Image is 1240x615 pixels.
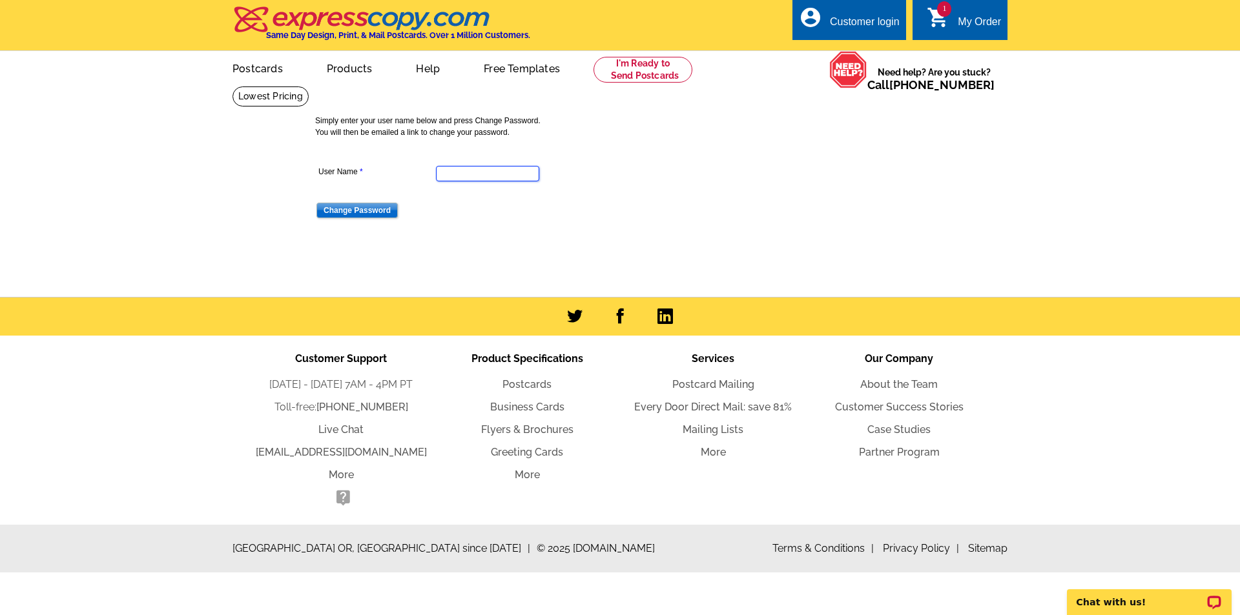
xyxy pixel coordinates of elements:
span: Call [867,78,995,92]
li: Toll-free: [248,399,434,415]
a: Postcards [502,378,552,390]
a: Greeting Cards [491,446,563,458]
a: Every Door Direct Mail: save 81% [634,401,792,413]
div: Customer login [830,16,900,34]
h4: Same Day Design, Print, & Mail Postcards. Over 1 Million Customers. [266,30,530,40]
a: Postcard Mailing [672,378,754,390]
a: Flyers & Brochures [481,423,573,436]
a: Case Studies [867,423,931,436]
span: Product Specifications [471,352,583,365]
li: [DATE] - [DATE] 7AM - 4PM PT [248,377,434,392]
a: About the Team [860,378,938,390]
p: Simply enter your user name below and press Change Password. You will then be emailed a link to c... [315,115,935,138]
span: Customer Support [295,352,387,365]
i: account_circle [799,6,822,29]
span: Our Company [865,352,933,365]
img: help [829,51,867,88]
a: More [515,469,540,481]
span: © 2025 [DOMAIN_NAME] [537,541,655,556]
input: Change Password [316,203,398,218]
a: [PHONE_NUMBER] [316,401,408,413]
a: Sitemap [968,542,1008,554]
div: My Order [958,16,1001,34]
span: Need help? Are you stuck? [867,66,1001,92]
a: account_circle Customer login [799,14,900,30]
i: shopping_cart [927,6,950,29]
a: [PHONE_NUMBER] [889,78,995,92]
a: 1 shopping_cart My Order [927,14,1001,30]
iframe: LiveChat chat widget [1059,574,1240,615]
span: Services [692,352,734,365]
a: More [329,469,354,481]
a: Privacy Policy [883,542,959,554]
a: Live Chat [318,423,364,436]
label: User Name [318,166,435,177]
a: Help [395,52,460,83]
a: Free Templates [463,52,581,83]
a: Customer Success Stories [835,401,964,413]
a: Postcards [212,52,304,83]
a: More [701,446,726,458]
a: Partner Program [859,446,940,458]
a: Terms & Conditions [772,542,874,554]
a: Same Day Design, Print, & Mail Postcards. Over 1 Million Customers. [232,15,530,40]
a: Products [306,52,393,83]
span: 1 [937,1,951,17]
a: [EMAIL_ADDRESS][DOMAIN_NAME] [256,446,427,458]
span: [GEOGRAPHIC_DATA] OR, [GEOGRAPHIC_DATA] since [DATE] [232,541,530,556]
a: Mailing Lists [683,423,743,436]
a: Business Cards [490,401,564,413]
